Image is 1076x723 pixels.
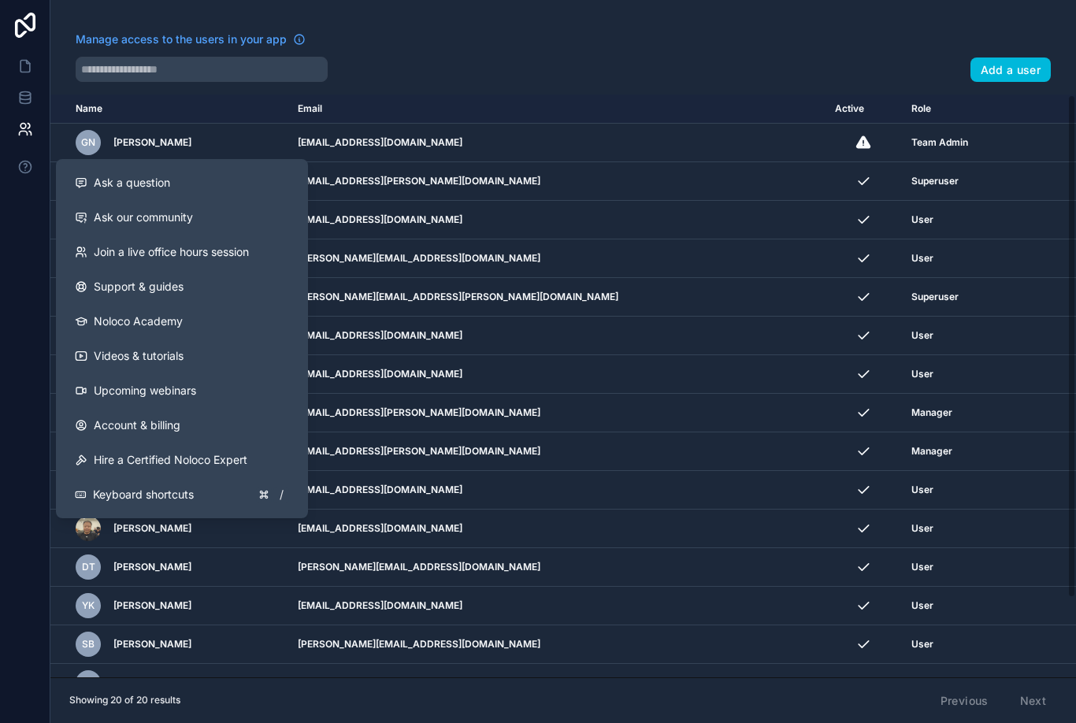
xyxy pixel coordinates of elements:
[82,561,95,573] span: DT
[970,57,1052,83] button: Add a user
[911,252,933,265] span: User
[62,373,302,408] a: Upcoming webinars
[62,165,302,200] button: Ask a question
[911,291,959,303] span: Superuser
[911,677,933,689] span: User
[911,445,952,458] span: Manager
[94,383,196,399] span: Upcoming webinars
[50,95,1076,677] div: scrollable content
[288,394,826,432] td: [EMAIL_ADDRESS][PERSON_NAME][DOMAIN_NAME]
[81,136,95,149] span: GN
[82,638,95,651] span: SB
[911,522,933,535] span: User
[902,95,1022,124] th: Role
[288,471,826,510] td: [EMAIL_ADDRESS][DOMAIN_NAME]
[93,487,194,502] span: Keyboard shortcuts
[94,417,180,433] span: Account & billing
[288,278,826,317] td: [PERSON_NAME][EMAIL_ADDRESS][PERSON_NAME][DOMAIN_NAME]
[113,561,191,573] span: [PERSON_NAME]
[288,201,826,239] td: [EMAIL_ADDRESS][DOMAIN_NAME]
[113,522,191,535] span: [PERSON_NAME]
[82,599,95,612] span: YK
[94,244,249,260] span: Join a live office hours session
[911,406,952,419] span: Manager
[94,452,247,468] span: Hire a Certified Noloco Expert
[62,408,302,443] a: Account & billing
[69,694,180,706] span: Showing 20 of 20 results
[62,339,302,373] a: Videos & tutorials
[62,200,302,235] a: Ask our community
[826,95,902,124] th: Active
[113,638,191,651] span: [PERSON_NAME]
[288,510,826,548] td: [EMAIL_ADDRESS][DOMAIN_NAME]
[113,136,191,149] span: [PERSON_NAME]
[82,677,95,689] span: KT
[76,32,287,47] span: Manage access to the users in your app
[94,279,184,295] span: Support & guides
[911,599,933,612] span: User
[911,329,933,342] span: User
[288,548,826,587] td: [PERSON_NAME][EMAIL_ADDRESS][DOMAIN_NAME]
[288,95,826,124] th: Email
[288,355,826,394] td: [EMAIL_ADDRESS][DOMAIN_NAME]
[911,368,933,380] span: User
[288,124,826,162] td: [EMAIL_ADDRESS][DOMAIN_NAME]
[62,235,302,269] a: Join a live office hours session
[94,175,170,191] span: Ask a question
[275,488,288,501] span: /
[911,136,968,149] span: Team Admin
[911,638,933,651] span: User
[911,561,933,573] span: User
[50,95,288,124] th: Name
[62,304,302,339] a: Noloco Academy
[94,348,184,364] span: Videos & tutorials
[76,32,306,47] a: Manage access to the users in your app
[288,625,826,664] td: [PERSON_NAME][EMAIL_ADDRESS][DOMAIN_NAME]
[911,213,933,226] span: User
[62,269,302,304] a: Support & guides
[62,443,302,477] button: Hire a Certified Noloco Expert
[288,239,826,278] td: [PERSON_NAME][EMAIL_ADDRESS][DOMAIN_NAME]
[113,599,191,612] span: [PERSON_NAME]
[288,587,826,625] td: [EMAIL_ADDRESS][DOMAIN_NAME]
[62,477,302,512] button: Keyboard shortcuts/
[911,484,933,496] span: User
[113,677,191,689] span: [PERSON_NAME]
[288,162,826,201] td: [EMAIL_ADDRESS][PERSON_NAME][DOMAIN_NAME]
[288,664,826,703] td: [PERSON_NAME][EMAIL_ADDRESS][DOMAIN_NAME]
[94,209,193,225] span: Ask our community
[288,432,826,471] td: [EMAIL_ADDRESS][PERSON_NAME][DOMAIN_NAME]
[94,313,183,329] span: Noloco Academy
[911,175,959,187] span: Superuser
[288,317,826,355] td: [EMAIL_ADDRESS][DOMAIN_NAME]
